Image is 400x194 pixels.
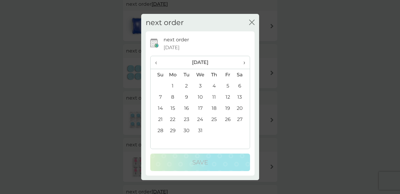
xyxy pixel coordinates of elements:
[155,56,161,69] span: ‹
[166,80,180,91] td: 1
[234,103,249,114] td: 20
[193,103,207,114] td: 17
[193,91,207,103] td: 10
[234,114,249,125] td: 27
[234,69,249,81] th: Sa
[150,154,250,171] button: Save
[151,125,166,136] td: 28
[166,114,180,125] td: 22
[180,80,193,91] td: 2
[166,56,235,69] th: [DATE]
[166,91,180,103] td: 8
[207,91,221,103] td: 11
[221,91,235,103] td: 12
[180,103,193,114] td: 16
[164,44,180,52] span: [DATE]
[239,56,245,69] span: ›
[221,69,235,81] th: Fr
[151,91,166,103] td: 7
[234,91,249,103] td: 13
[193,114,207,125] td: 24
[207,114,221,125] td: 25
[234,80,249,91] td: 6
[193,80,207,91] td: 3
[180,114,193,125] td: 23
[192,157,208,167] p: Save
[166,103,180,114] td: 15
[207,80,221,91] td: 4
[207,69,221,81] th: Th
[180,91,193,103] td: 9
[164,36,189,44] p: next order
[166,69,180,81] th: Mo
[221,103,235,114] td: 19
[207,103,221,114] td: 18
[193,69,207,81] th: We
[180,125,193,136] td: 30
[249,20,255,26] button: close
[180,69,193,81] th: Tu
[221,114,235,125] td: 26
[151,69,166,81] th: Su
[221,80,235,91] td: 5
[151,103,166,114] td: 14
[166,125,180,136] td: 29
[146,18,184,27] h2: next order
[193,125,207,136] td: 31
[151,114,166,125] td: 21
